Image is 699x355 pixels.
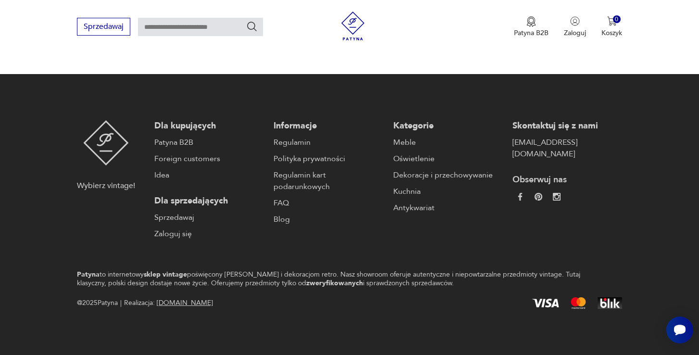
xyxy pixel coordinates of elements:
[83,120,129,165] img: Patyna - sklep z meblami i dekoracjami vintage
[77,180,135,191] p: Wybierz vintage!
[274,120,383,132] p: Informacje
[154,120,264,132] p: Dla kupujących
[306,279,363,288] strong: zweryfikowanych
[512,174,622,186] p: Obserwuj nas
[601,16,622,38] button: 0Koszyk
[124,297,213,309] span: Realizacja:
[564,16,586,38] button: Zaloguj
[393,137,503,148] a: Meble
[338,12,367,40] img: Patyna - sklep z meblami i dekoracjami vintage
[274,153,383,165] a: Polityka prywatności
[274,169,383,192] a: Regulamin kart podarunkowych
[393,120,503,132] p: Kategorie
[154,169,264,181] a: Idea
[120,297,122,309] div: |
[154,228,264,240] a: Zaloguj się
[154,212,264,223] a: Sprzedawaj
[393,153,503,165] a: Oświetlenie
[77,270,588,288] p: to internetowy poświęcony [PERSON_NAME] i dekoracjom retro. Nasz showroom oferuje autentyczne i n...
[77,24,130,31] a: Sprzedawaj
[393,202,503,214] a: Antykwariat
[154,137,264,148] a: Patyna B2B
[613,15,621,24] div: 0
[274,197,383,209] a: FAQ
[157,298,213,307] a: [DOMAIN_NAME]
[570,16,580,26] img: Ikonka użytkownika
[553,193,561,201] img: c2fd9cf7f39615d9d6839a72ae8e59e5.webp
[246,21,258,32] button: Szukaj
[393,186,503,197] a: Kuchnia
[571,297,586,309] img: Mastercard
[77,18,130,36] button: Sprzedawaj
[532,299,559,307] img: Visa
[274,214,383,225] a: Blog
[514,16,549,38] button: Patyna B2B
[514,16,549,38] a: Ikona medaluPatyna B2B
[77,270,100,279] strong: Patyna
[601,28,622,38] p: Koszyk
[564,28,586,38] p: Zaloguj
[154,153,264,165] a: Foreign customers
[77,297,118,309] span: @ 2025 Patyna
[666,317,693,343] iframe: Smartsupp widget button
[607,16,617,26] img: Ikona koszyka
[144,270,187,279] strong: sklep vintage
[514,28,549,38] p: Patyna B2B
[512,120,622,132] p: Skontaktuj się z nami
[526,16,536,27] img: Ikona medalu
[393,169,503,181] a: Dekoracje i przechowywanie
[274,137,383,148] a: Regulamin
[516,193,524,201] img: da9060093f698e4c3cedc1453eec5031.webp
[535,193,542,201] img: 37d27d81a828e637adc9f9cb2e3d3a8a.webp
[598,297,622,309] img: BLIK
[154,195,264,207] p: Dla sprzedających
[512,137,622,160] a: [EMAIL_ADDRESS][DOMAIN_NAME]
